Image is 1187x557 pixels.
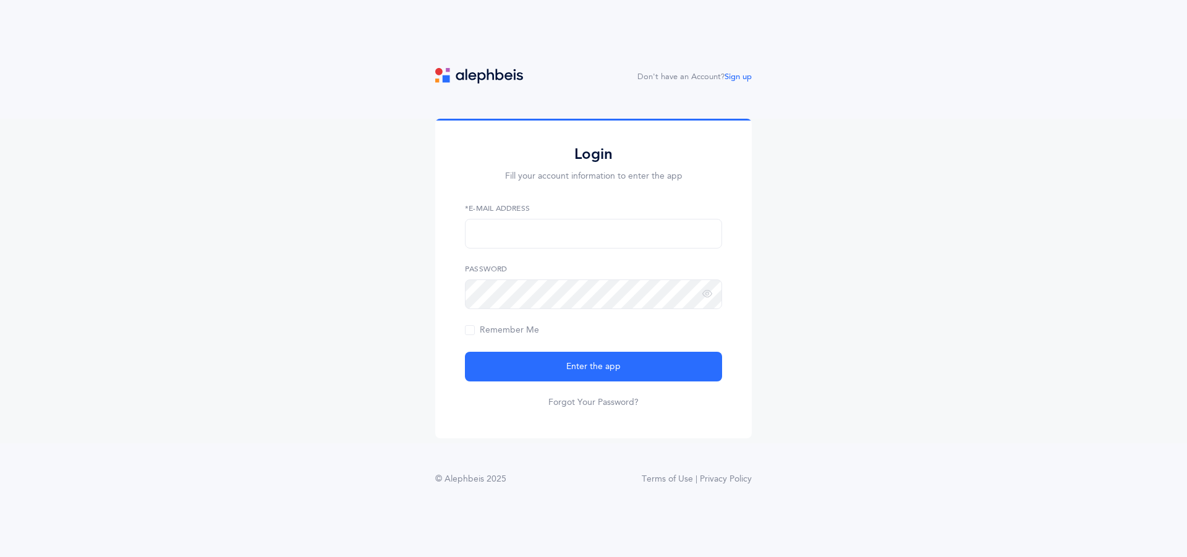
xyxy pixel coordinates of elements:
label: Password [465,263,722,274]
a: Sign up [725,72,752,81]
p: Fill your account information to enter the app [465,170,722,183]
div: Don't have an Account? [637,71,752,83]
span: Remember Me [465,325,539,335]
h2: Login [465,145,722,164]
span: Enter the app [566,360,621,373]
label: *E-Mail Address [465,203,722,214]
div: © Alephbeis 2025 [435,473,506,486]
button: Enter the app [465,352,722,381]
a: Terms of Use | Privacy Policy [642,473,752,486]
img: logo.svg [435,68,523,83]
a: Forgot Your Password? [548,396,639,409]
